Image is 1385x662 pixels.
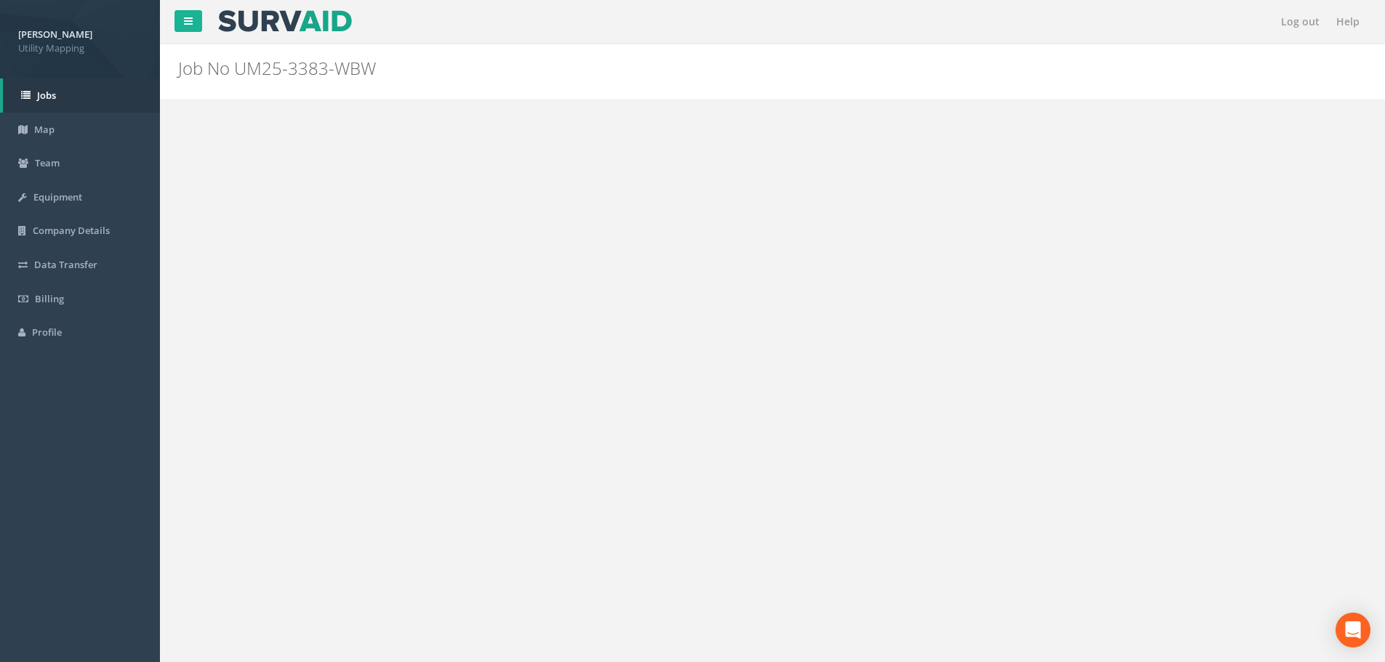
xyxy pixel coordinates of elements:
strong: [PERSON_NAME] [18,28,92,41]
a: Jobs [3,78,160,113]
span: Company Details [33,224,110,237]
a: [PERSON_NAME] Utility Mapping [18,24,142,55]
span: Billing [35,292,64,305]
span: Equipment [33,190,82,203]
span: Data Transfer [34,258,97,271]
h2: Job No UM25-3383-WBW [178,59,1165,78]
span: Profile [32,326,62,339]
div: Open Intercom Messenger [1336,613,1370,647]
span: Jobs [37,89,56,102]
span: Team [35,156,60,169]
span: Utility Mapping [18,41,142,55]
span: Map [34,123,55,136]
